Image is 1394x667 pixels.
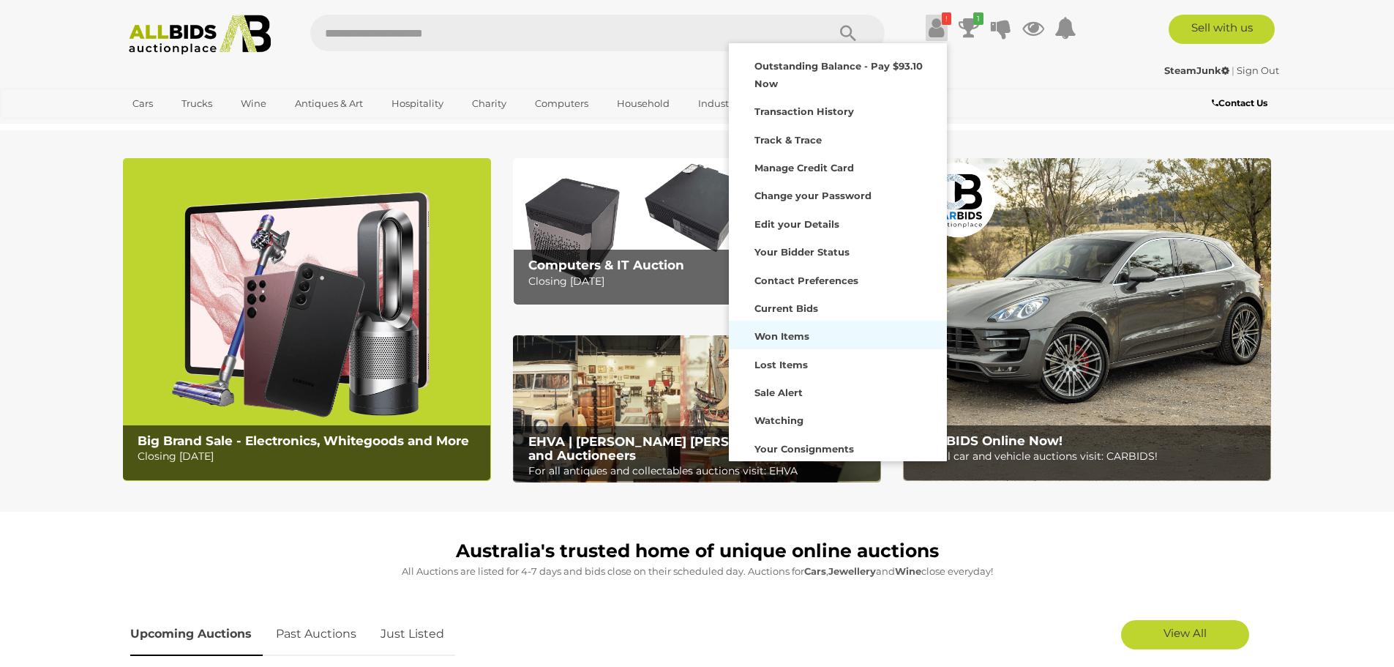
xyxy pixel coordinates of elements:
a: Past Auctions [265,613,367,656]
a: Manage Credit Card [729,152,947,180]
span: View All [1163,626,1207,640]
i: 1 [973,12,983,25]
img: Big Brand Sale - Electronics, Whitegoods and More [123,158,491,481]
a: SteamJunk [1164,64,1232,76]
img: Allbids.com.au [121,15,280,55]
a: Big Brand Sale - Electronics, Whitegoods and More Big Brand Sale - Electronics, Whitegoods and Mo... [123,158,491,481]
a: Household [607,92,679,116]
a: Just Listed [370,613,455,656]
a: Lost Items [729,349,947,377]
strong: Edit your Details [754,218,839,230]
a: Watching [729,405,947,433]
img: Computers & IT Auction [513,158,881,305]
b: Contact Us [1212,97,1267,108]
strong: Change your Password [754,190,872,201]
strong: Track & Trace [754,134,822,146]
a: Industrial [689,92,754,116]
h1: Australia's trusted home of unique online auctions [130,541,1264,562]
a: ! [926,15,948,41]
strong: Your Bidder Status [754,246,850,258]
a: Edit your Details [729,209,947,236]
strong: Won Items [754,330,809,342]
b: Big Brand Sale - Electronics, Whitegoods and More [138,433,469,448]
p: All Auctions are listed for 4-7 days and bids close on their scheduled day. Auctions for , and cl... [130,563,1264,580]
p: Closing [DATE] [528,272,873,291]
strong: Wine [895,565,921,577]
i: ! [942,12,951,25]
strong: Cars [804,565,826,577]
a: Antiques & Art [285,92,372,116]
b: EHVA | [PERSON_NAME] [PERSON_NAME] Valuers and Auctioneers [528,434,852,463]
a: Transaction History [729,96,947,124]
a: EHVA | Evans Hastings Valuers and Auctioneers EHVA | [PERSON_NAME] [PERSON_NAME] Valuers and Auct... [513,335,881,483]
strong: Sale Alert [754,387,803,398]
button: Search [812,15,885,51]
strong: Contact Preferences [754,275,858,286]
a: Hospitality [382,92,453,116]
strong: Manage Credit Card [754,162,854,174]
p: For all antiques and collectables auctions visit: EHVA [528,462,873,480]
img: CARBIDS Online Now! [903,158,1271,481]
a: Wine [231,92,276,116]
a: Upcoming Auctions [130,613,263,656]
a: Current Bids [729,293,947,321]
strong: Outstanding Balance - Pay $93.10 Now [754,60,923,89]
span: | [1232,64,1234,76]
a: Outstanding Balance - Pay $93.10 Now [729,51,947,96]
a: Change your Password [729,180,947,208]
p: Closing [DATE] [138,447,482,466]
a: Cars [123,92,162,116]
a: Sign Out [1237,64,1279,76]
a: Sell with us [1169,15,1275,44]
a: Charity [462,92,516,116]
a: [GEOGRAPHIC_DATA] [123,116,246,140]
strong: Watching [754,414,803,426]
a: Contact Preferences [729,265,947,293]
a: CARBIDS Online Now! CARBIDS Online Now! For all car and vehicle auctions visit: CARBIDS! [903,158,1271,481]
img: EHVA | Evans Hastings Valuers and Auctioneers [513,335,881,483]
strong: Current Bids [754,302,818,314]
p: For all car and vehicle auctions visit: CARBIDS! [918,447,1263,466]
a: Your Consignments [729,433,947,461]
b: CARBIDS Online Now! [918,433,1063,448]
a: Contact Us [1212,95,1271,111]
a: Computers [525,92,598,116]
a: Track & Trace [729,124,947,152]
strong: SteamJunk [1164,64,1229,76]
strong: Lost Items [754,359,808,370]
strong: Transaction History [754,105,854,117]
strong: Jewellery [828,565,876,577]
a: Sale Alert [729,377,947,405]
a: Computers & IT Auction Computers & IT Auction Closing [DATE] [513,158,881,305]
a: 1 [958,15,980,41]
strong: Your Consignments [754,443,854,455]
a: Your Bidder Status [729,236,947,264]
a: View All [1121,620,1249,649]
b: Computers & IT Auction [528,258,684,272]
a: Won Items [729,321,947,349]
a: Trucks [172,92,222,116]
